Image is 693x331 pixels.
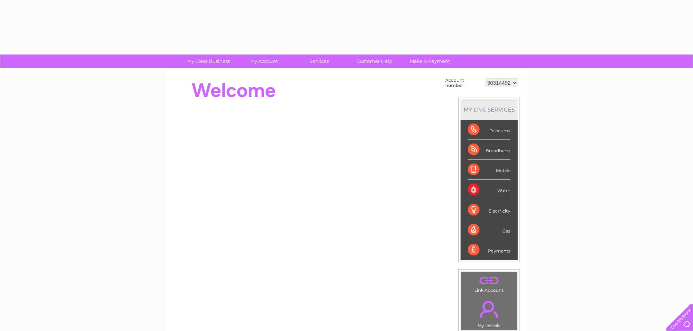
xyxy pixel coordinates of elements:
div: LIVE [472,106,487,113]
a: Services [289,55,349,68]
a: . [463,296,515,322]
div: Telecoms [468,120,510,140]
div: MY SERVICES [461,99,518,120]
div: Gas [468,220,510,240]
td: Link Account [461,272,517,295]
div: Broadband [468,140,510,160]
a: My Account [234,55,294,68]
div: Electricity [468,200,510,220]
div: Payments [468,240,510,260]
a: Customer Help [344,55,405,68]
a: My Clear Business [179,55,239,68]
div: Mobile [468,160,510,180]
td: My Details [461,295,517,330]
td: Account number [443,76,483,90]
a: Make A Payment [400,55,460,68]
a: . [463,274,515,287]
div: Water [468,180,510,200]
